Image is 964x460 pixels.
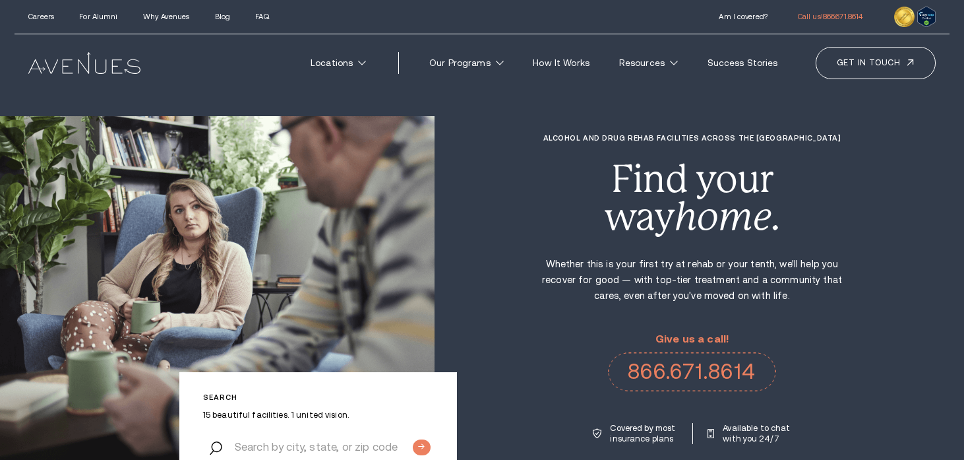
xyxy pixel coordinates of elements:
a: For Alumni [79,13,117,20]
i: home. [675,195,780,239]
h1: Alcohol and Drug Rehab Facilities across the [GEOGRAPHIC_DATA] [541,134,843,143]
p: Available to chat with you 24/7 [723,423,791,444]
a: 866.671.8614 [608,352,776,392]
p: Give us a call! [608,333,776,345]
img: Verify Approval for www.avenuesrecovery.com [917,7,936,26]
a: Why Avenues [143,13,189,20]
a: Am I covered? [719,13,767,20]
a: Covered by most insurance plans [593,423,679,444]
a: Careers [28,13,54,20]
a: How It Works [522,51,601,75]
a: Verify LegitScript Approval for www.avenuesrecovery.com [917,9,936,20]
p: Covered by most insurance plans [610,423,678,444]
a: Call us!866.671.8614 [798,13,862,20]
a: Resources [608,51,689,75]
a: Locations [299,51,377,75]
input: Submit [413,440,430,455]
a: Available to chat with you 24/7 [708,423,792,444]
p: Search [203,393,434,402]
span: 866.671.8614 [823,13,862,20]
a: Our Programs [418,51,515,75]
a: FAQ [255,13,268,20]
a: Blog [215,13,230,20]
div: Find your way [541,160,843,236]
p: Whether this is your first try at rehab or your tenth, we'll help you recover for good — with top... [541,256,843,304]
a: Get in touch [816,47,936,79]
a: Success Stories [696,51,789,75]
p: 15 beautiful facilities. 1 united vision. [203,410,434,420]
